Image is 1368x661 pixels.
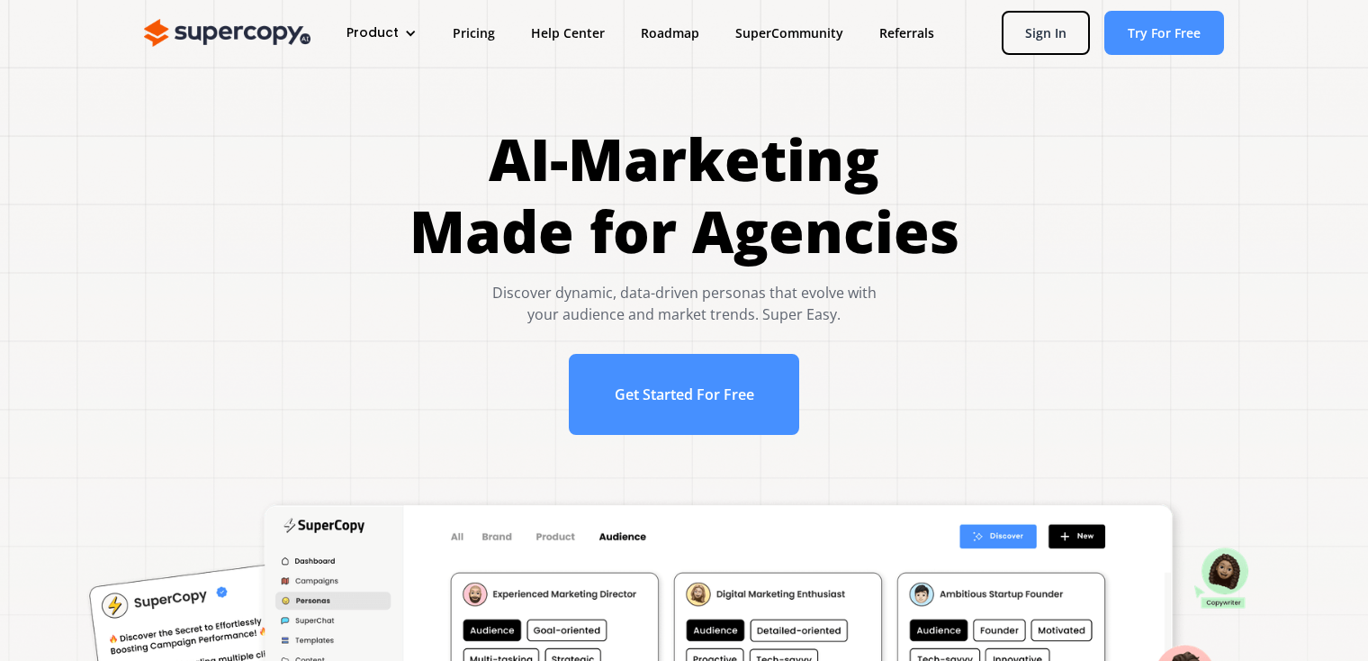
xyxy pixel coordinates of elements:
[861,16,952,50] a: Referrals
[1104,11,1224,55] a: Try For Free
[1002,11,1090,55] a: Sign In
[623,16,717,50] a: Roadmap
[569,354,800,435] a: Get Started For Free
[346,23,399,42] div: Product
[513,16,623,50] a: Help Center
[409,123,959,267] h1: AI-Marketing Made for Agencies
[717,16,861,50] a: SuperCommunity
[328,16,435,50] div: Product
[435,16,513,50] a: Pricing
[409,282,959,325] div: Discover dynamic, data-driven personas that evolve with your audience and market trends. Super Easy.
